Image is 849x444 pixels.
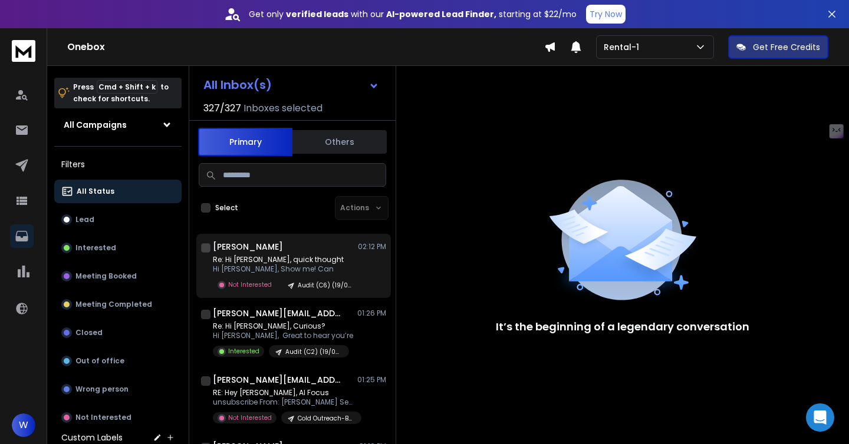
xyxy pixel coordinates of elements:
[97,80,157,94] span: Cmd + Shift + k
[54,321,182,344] button: Closed
[213,264,354,274] p: Hi [PERSON_NAME], Show me! Can
[357,375,386,385] p: 01:25 PM
[75,385,129,394] p: Wrong person
[213,322,353,331] p: Re: Hi [PERSON_NAME], Curious?
[54,377,182,401] button: Wrong person
[12,40,35,62] img: logo
[386,8,496,20] strong: AI-powered Lead Finder,
[67,40,544,54] h1: Onebox
[228,280,272,289] p: Not Interested
[243,101,323,115] h3: Inboxes selected
[213,374,343,386] h1: [PERSON_NAME][EMAIL_ADDRESS][DOMAIN_NAME]
[213,331,353,340] p: Hi [PERSON_NAME], Great to hear you’re
[77,187,114,196] p: All Status
[54,156,182,173] h3: Filters
[73,81,169,105] p: Press to check for shortcuts.
[54,349,182,373] button: Out of office
[228,347,259,356] p: Interested
[806,403,834,432] div: Open Intercom Messenger
[198,128,292,156] button: Primary
[75,356,124,366] p: Out of office
[298,414,354,423] p: Cold Outreach-B7 (19/08)
[298,281,354,290] p: Audit (C6) (19/08)
[12,413,35,437] button: W
[228,413,272,422] p: Not Interested
[75,215,94,224] p: Lead
[249,8,577,20] p: Get only with our starting at $22/mo
[54,236,182,260] button: Interested
[604,41,644,53] p: Rental-1
[54,406,182,429] button: Not Interested
[64,119,127,131] h1: All Campaigns
[203,79,272,91] h1: All Inbox(s)
[728,35,828,59] button: Get Free Credits
[203,101,241,115] span: 327 / 327
[753,41,820,53] p: Get Free Credits
[75,413,131,422] p: Not Interested
[75,328,103,337] p: Closed
[285,347,342,356] p: Audit (C2) (19/08)
[54,180,182,203] button: All Status
[75,243,116,253] p: Interested
[590,8,622,20] p: Try Now
[75,271,137,281] p: Meeting Booked
[213,241,283,253] h1: [PERSON_NAME]
[586,5,626,24] button: Try Now
[194,73,389,97] button: All Inbox(s)
[75,300,152,309] p: Meeting Completed
[215,203,238,213] label: Select
[54,208,182,231] button: Lead
[213,388,354,397] p: RE: Hey [PERSON_NAME], AI Focus
[213,397,354,407] p: unsubscribe From: [PERSON_NAME] Sent:
[213,307,343,319] h1: [PERSON_NAME][EMAIL_ADDRESS][DOMAIN_NAME]
[286,8,348,20] strong: verified leads
[496,319,749,335] p: It’s the beginning of a legendary conversation
[213,255,354,264] p: Re: Hi [PERSON_NAME], quick thought
[292,129,387,155] button: Others
[357,309,386,318] p: 01:26 PM
[54,113,182,137] button: All Campaigns
[358,242,386,251] p: 02:12 PM
[61,432,123,443] h3: Custom Labels
[54,264,182,288] button: Meeting Booked
[54,293,182,316] button: Meeting Completed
